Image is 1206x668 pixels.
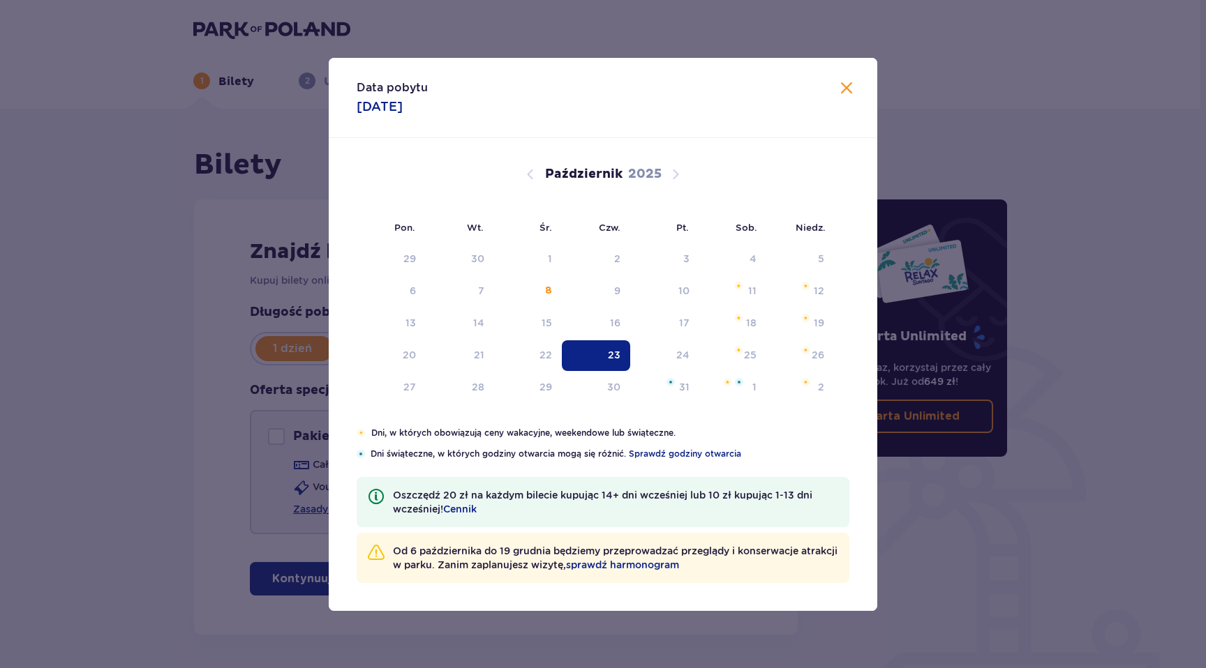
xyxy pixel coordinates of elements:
td: Data niedostępna. środa, 1 października 2025 [494,244,562,275]
td: Data niedostępna. niedziela, 19 października 2025 [766,308,834,339]
td: Data niedostępna. sobota, 4 października 2025 [699,244,767,275]
td: Data niedostępna. piątek, 24 października 2025 [630,340,699,371]
div: 5 [818,252,824,266]
button: Następny miesiąc [667,166,684,183]
td: Data niedostępna. wtorek, 28 października 2025 [426,372,495,403]
div: 26 [812,348,824,362]
small: Wt. [467,222,484,233]
div: 3 [683,252,690,266]
td: Data niedostępna. środa, 22 października 2025 [494,340,562,371]
div: 31 [679,380,690,394]
div: 10 [678,284,690,298]
div: 4 [750,252,757,266]
p: Październik [545,166,623,183]
img: Niebieska gwiazdka [735,378,743,386]
div: 15 [542,316,552,330]
td: Data niedostępna. piątek, 31 października 2025 [630,372,699,403]
div: 1 [548,252,552,266]
td: Data niedostępna. środa, 29 października 2025 [494,372,562,403]
button: Zamknij [838,80,855,98]
div: 14 [473,316,484,330]
div: 19 [814,316,824,330]
a: Cennik [443,502,477,516]
td: Data niedostępna. czwartek, 9 października 2025 [562,276,631,307]
td: Data niedostępna. poniedziałek, 13 października 2025 [357,308,426,339]
td: Data niedostępna. niedziela, 2 listopada 2025 [766,372,834,403]
td: Data niedostępna. poniedziałek, 29 września 2025 [357,244,426,275]
div: 21 [474,348,484,362]
div: 1 [752,380,757,394]
td: Data niedostępna. czwartek, 2 października 2025 [562,244,631,275]
div: 23 [608,348,620,362]
img: Pomarańczowa gwiazdka [801,346,810,354]
div: 2 [818,380,824,394]
td: Data niedostępna. poniedziałek, 20 października 2025 [357,340,426,371]
td: Data niedostępna. sobota, 1 listopada 2025 [699,372,767,403]
small: Niedz. [796,222,826,233]
a: sprawdź harmonogram [566,558,679,572]
div: 25 [744,348,757,362]
td: Data niedostępna. czwartek, 30 października 2025 [562,372,631,403]
a: Sprawdź godziny otwarcia [629,448,741,460]
div: 12 [814,284,824,298]
div: 24 [676,348,690,362]
div: 29 [539,380,552,394]
div: 13 [405,316,416,330]
div: 29 [403,252,416,266]
td: Data niedostępna. niedziela, 12 października 2025 [766,276,834,307]
img: Niebieska gwiazdka [667,378,675,386]
img: Pomarańczowa gwiazdka [801,282,810,290]
td: Data niedostępna. sobota, 11 października 2025 [699,276,767,307]
div: 6 [410,284,416,298]
td: Data zaznaczona. czwartek, 23 października 2025 [562,340,631,371]
td: Data niedostępna. czwartek, 16 października 2025 [562,308,631,339]
div: 20 [403,348,416,362]
p: Dni, w których obowiązują ceny wakacyjne, weekendowe lub świąteczne. [371,427,849,439]
td: Data niedostępna. wtorek, 21 października 2025 [426,340,495,371]
div: 2 [614,252,620,266]
td: Data niedostępna. piątek, 17 października 2025 [630,308,699,339]
img: Pomarańczowa gwiazdka [801,314,810,322]
div: 7 [478,284,484,298]
td: Data niedostępna. wtorek, 7 października 2025 [426,276,495,307]
img: Niebieska gwiazdka [357,450,365,458]
td: Data niedostępna. sobota, 18 października 2025 [699,308,767,339]
img: Pomarańczowa gwiazdka [734,314,743,322]
p: 2025 [628,166,662,183]
td: Data niedostępna. sobota, 25 października 2025 [699,340,767,371]
div: 16 [610,316,620,330]
td: Data niedostępna. niedziela, 5 października 2025 [766,244,834,275]
small: Czw. [599,222,620,233]
div: 18 [746,316,757,330]
img: Pomarańczowa gwiazdka [734,282,743,290]
p: Oszczędź 20 zł na każdym bilecie kupując 14+ dni wcześniej lub 10 zł kupując 1-13 dni wcześniej! [393,488,838,516]
div: 27 [403,380,416,394]
div: 17 [679,316,690,330]
small: Pt. [676,222,689,233]
div: 22 [539,348,552,362]
div: 11 [748,284,757,298]
td: Data niedostępna. piątek, 3 października 2025 [630,244,699,275]
div: 8 [545,284,552,298]
img: Pomarańczowa gwiazdka [801,378,810,386]
small: Sob. [736,222,757,233]
td: Data niedostępna. poniedziałek, 6 października 2025 [357,276,426,307]
p: Dni świąteczne, w których godziny otwarcia mogą się różnić. [371,448,849,460]
div: 30 [607,380,620,394]
img: Pomarańczowa gwiazdka [734,346,743,354]
button: Poprzedni miesiąc [522,166,539,183]
td: Data niedostępna. środa, 15 października 2025 [494,308,562,339]
td: Data niedostępna. środa, 8 października 2025 [494,276,562,307]
div: 9 [614,284,620,298]
img: Pomarańczowa gwiazdka [723,378,732,386]
td: Data niedostępna. niedziela, 26 października 2025 [766,340,834,371]
small: Pon. [394,222,415,233]
td: Data niedostępna. wtorek, 14 października 2025 [426,308,495,339]
img: Pomarańczowa gwiazdka [357,429,366,437]
td: Data niedostępna. piątek, 10 października 2025 [630,276,699,307]
div: 28 [472,380,484,394]
div: 30 [471,252,484,266]
p: [DATE] [357,98,403,115]
small: Śr. [539,222,552,233]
